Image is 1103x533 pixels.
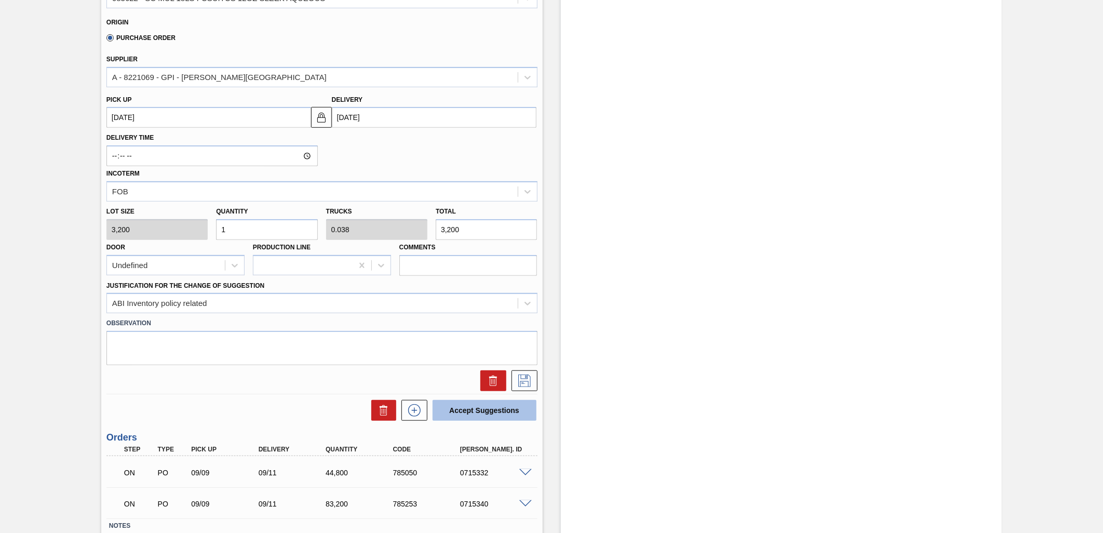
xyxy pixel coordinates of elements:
div: Undefined [112,261,147,270]
div: Delete Suggestions [366,400,396,421]
label: Comments [399,240,537,255]
label: Observation [106,316,537,331]
div: 09/09/2025 [189,469,264,477]
div: A - 8221069 - GPI - [PERSON_NAME][GEOGRAPHIC_DATA] [112,73,327,82]
label: Delivery [332,96,363,103]
label: Lot size [106,204,208,219]
label: Delivery Time [106,130,318,145]
div: 0715340 [458,500,533,508]
img: locked [315,111,328,124]
div: Type [155,446,191,453]
div: New suggestion [396,400,427,421]
div: Pick up [189,446,264,453]
div: Negotiating Order [122,492,157,515]
div: Delete Suggestion [475,370,506,391]
input: mm/dd/yyyy [332,107,536,128]
div: 44,800 [323,469,399,477]
label: Production Line [253,244,311,251]
div: ABI Inventory policy related [112,299,207,308]
label: Justification for the Change of Suggestion [106,282,264,289]
div: Delivery [256,446,332,453]
div: 83,200 [323,500,399,508]
div: 785253 [391,500,466,508]
label: Door [106,244,125,251]
input: mm/dd/yyyy [106,107,311,128]
div: Accept Suggestions [427,399,537,422]
div: FOB [112,187,128,196]
p: ON [124,469,154,477]
p: ON [124,500,154,508]
div: Negotiating Order [122,461,157,484]
div: Quantity [323,446,399,453]
label: Supplier [106,56,138,63]
div: Purchase order [155,469,191,477]
div: Save Suggestion [506,370,537,391]
div: Step [122,446,157,453]
label: Incoterm [106,170,140,177]
button: Accept Suggestions [433,400,536,421]
label: Trucks [326,208,352,215]
h3: Orders [106,432,537,443]
div: 09/11/2025 [256,469,332,477]
div: 09/11/2025 [256,500,332,508]
label: Origin [106,19,129,26]
div: 0715332 [458,469,533,477]
button: locked [311,107,332,128]
div: [PERSON_NAME]. ID [458,446,533,453]
div: 785050 [391,469,466,477]
label: Total [436,208,456,215]
div: 09/09/2025 [189,500,264,508]
label: Quantity [216,208,248,215]
div: Purchase order [155,500,191,508]
label: Pick up [106,96,132,103]
label: Purchase Order [106,34,176,42]
div: Code [391,446,466,453]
